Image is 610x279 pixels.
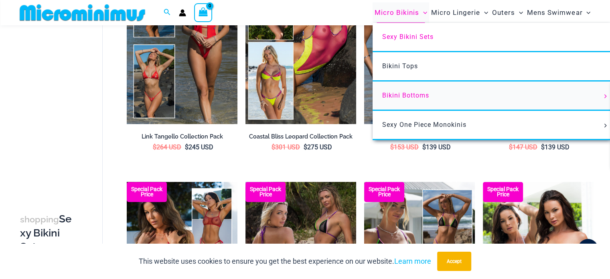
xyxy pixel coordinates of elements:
[390,143,419,151] bdi: 153 USD
[127,133,237,143] a: Link Tangello Collection Pack
[139,255,431,267] p: This website uses cookies to ensure you get the best experience on our website.
[483,187,523,197] b: Special Pack Price
[16,4,148,22] img: MM SHOP LOGO FLAT
[179,9,186,16] a: Account icon link
[601,94,610,98] span: Menu Toggle
[364,133,475,143] a: Coastal Bliss Tri Top Pack
[509,143,537,151] bdi: 147 USD
[304,143,307,151] span: $
[382,121,466,128] span: Sexy One Piece Monokinis
[194,3,213,22] a: View Shopping Cart, empty
[304,143,332,151] bdi: 275 USD
[394,257,431,265] a: Learn more
[422,143,451,151] bdi: 139 USD
[437,252,471,271] button: Accept
[382,62,418,70] span: Bikini Tops
[431,2,480,23] span: Micro Lingerie
[20,212,74,253] h3: Sexy Bikini Sets
[375,2,419,23] span: Micro Bikinis
[245,133,356,141] h2: Coastal Bliss Leopard Collection Pack
[272,143,300,151] bdi: 301 USD
[20,214,59,224] span: shopping
[382,33,434,41] span: Sexy Bikini Sets
[480,2,488,23] span: Menu Toggle
[20,27,92,187] iframe: TrustedSite Certified
[582,2,590,23] span: Menu Toggle
[541,143,545,151] span: $
[364,133,475,141] h2: Coastal Bliss Tri Top Pack
[390,143,394,151] span: $
[541,143,569,151] bdi: 139 USD
[364,187,404,197] b: Special Pack Price
[527,2,582,23] span: Mens Swimwear
[185,143,213,151] bdi: 245 USD
[515,2,523,23] span: Menu Toggle
[419,2,427,23] span: Menu Toggle
[490,2,525,23] a: OutersMenu ToggleMenu Toggle
[164,8,171,18] a: Search icon link
[153,143,181,151] bdi: 264 USD
[245,187,286,197] b: Special Pack Price
[422,143,426,151] span: $
[509,143,513,151] span: $
[371,1,594,24] nav: Site Navigation
[601,124,610,128] span: Menu Toggle
[492,2,515,23] span: Outers
[127,187,167,197] b: Special Pack Price
[127,133,237,141] h2: Link Tangello Collection Pack
[272,143,275,151] span: $
[429,2,490,23] a: Micro LingerieMenu ToggleMenu Toggle
[373,2,429,23] a: Micro BikinisMenu ToggleMenu Toggle
[153,143,156,151] span: $
[382,92,429,99] span: Bikini Bottoms
[185,143,188,151] span: $
[245,133,356,143] a: Coastal Bliss Leopard Collection Pack
[525,2,592,23] a: Mens SwimwearMenu ToggleMenu Toggle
